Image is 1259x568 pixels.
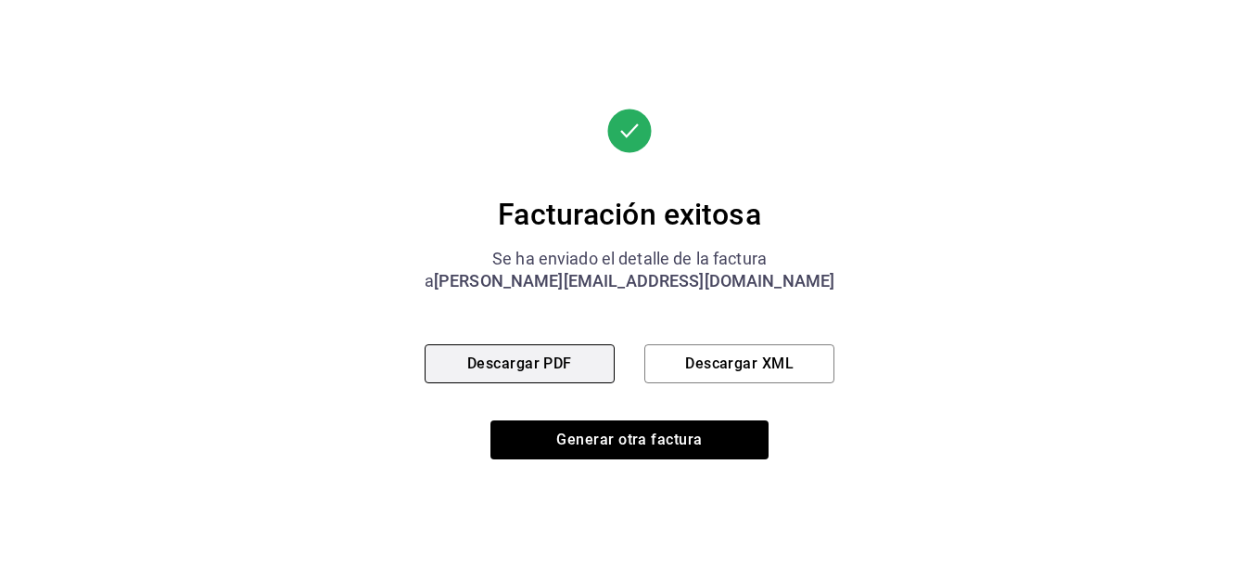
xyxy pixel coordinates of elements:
[434,271,834,290] span: [PERSON_NAME][EMAIL_ADDRESS][DOMAIN_NAME]
[425,344,615,383] button: Descargar PDF
[644,344,834,383] button: Descargar XML
[425,196,835,233] div: Facturación exitosa
[425,248,835,270] div: Se ha enviado el detalle de la factura
[490,420,769,459] button: Generar otra factura
[425,270,835,292] div: a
